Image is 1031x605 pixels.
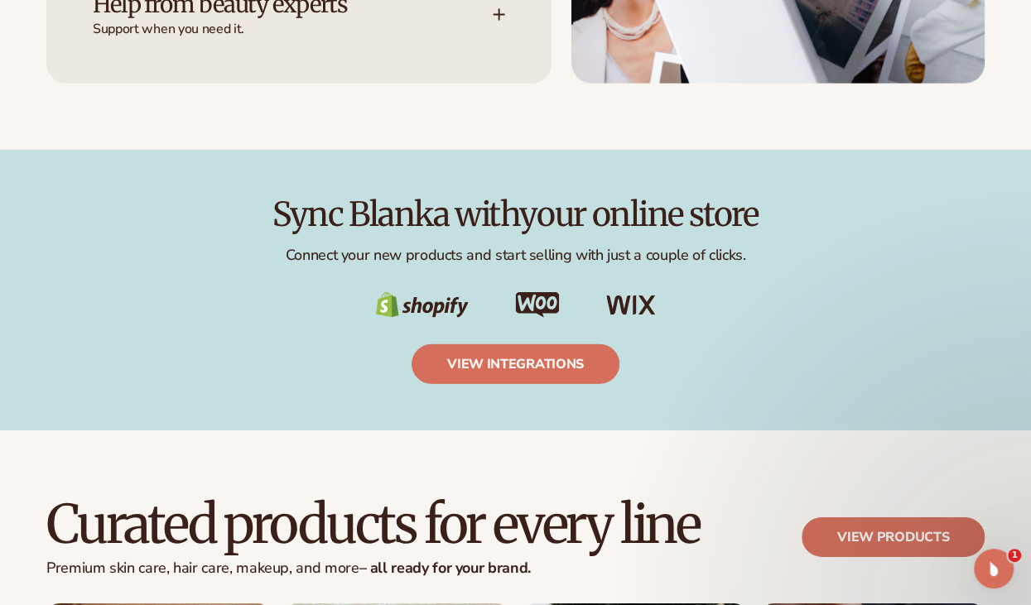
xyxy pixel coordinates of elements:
[46,196,985,233] h2: Sync Blanka with your online store
[606,295,656,315] img: Shopify Image 22
[46,497,700,552] h2: Curated products for every line
[359,558,530,578] strong: – all ready for your brand.
[974,549,1014,588] iframe: Intercom live chat
[515,292,560,318] img: Shopify Image 21
[412,344,619,384] a: view integrations
[375,292,469,319] img: Shopify Image 20
[1008,549,1021,562] span: 1
[46,246,985,265] p: Connect your new products and start selling with just a couple of clicks.
[700,349,1031,544] iframe: Intercom notifications message
[46,559,700,578] p: Premium skin care, hair care, makeup, and more
[93,21,493,38] span: Support when you need it.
